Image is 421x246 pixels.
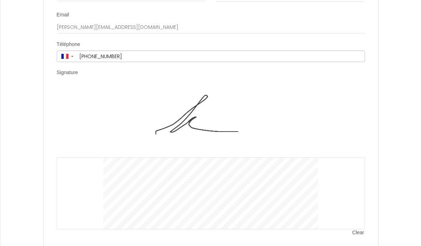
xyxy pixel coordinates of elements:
label: Signature [57,69,78,76]
label: Téléphone [57,41,80,48]
span: ▼ [70,55,74,58]
label: Email [57,11,69,19]
input: +33 6 12 34 56 78 [77,51,365,62]
img: signature [103,86,318,157]
span: Clear [352,229,365,236]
